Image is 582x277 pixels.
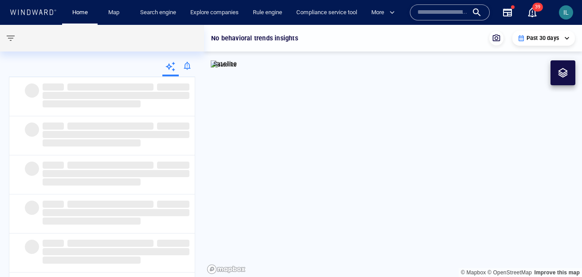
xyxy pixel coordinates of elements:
span: ‌ [157,83,189,91]
button: 39 [522,2,543,23]
span: ‌ [43,139,141,146]
span: ‌ [25,240,39,254]
button: IL [557,4,575,21]
span: ‌ [67,201,153,208]
span: ‌ [25,162,39,176]
a: OpenStreetMap [488,269,532,276]
button: Home [66,5,94,20]
span: ‌ [43,100,141,107]
a: Map [105,5,126,20]
span: ‌ [43,170,189,177]
a: Map feedback [534,269,580,276]
span: ‌ [43,257,141,264]
span: ‌ [25,123,39,137]
span: ‌ [67,240,153,247]
span: ‌ [43,201,64,208]
div: Notification center [527,7,538,18]
a: Explore companies [187,5,242,20]
span: ‌ [43,83,64,91]
button: Map [101,5,130,20]
a: Home [69,5,91,20]
span: ‌ [67,83,153,91]
span: ‌ [43,123,64,130]
p: No behavioral trends insights [211,33,298,44]
canvas: Map [204,25,582,277]
a: Compliance service tool [293,5,361,20]
span: ‌ [157,201,189,208]
div: Past 30 days [518,34,570,42]
span: ‌ [43,178,141,186]
span: ‌ [43,162,64,169]
span: ‌ [25,201,39,215]
span: More [371,8,395,18]
span: IL [563,9,569,16]
span: ‌ [43,248,189,255]
img: satellite [211,60,237,69]
span: ‌ [43,209,189,216]
a: Rule engine [249,5,286,20]
span: ‌ [157,240,189,247]
p: Satellite [213,59,237,69]
span: ‌ [43,240,64,247]
span: ‌ [67,123,153,130]
span: ‌ [157,162,189,169]
span: ‌ [43,131,189,138]
span: ‌ [43,92,189,99]
span: ‌ [25,83,39,98]
span: 39 [532,3,543,12]
p: Past 30 days [527,34,559,42]
button: More [368,5,402,20]
span: ‌ [43,218,141,225]
a: Search engine [137,5,180,20]
a: Mapbox logo [207,264,246,274]
a: Mapbox [461,269,486,276]
span: ‌ [157,123,189,130]
span: ‌ [67,162,153,169]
